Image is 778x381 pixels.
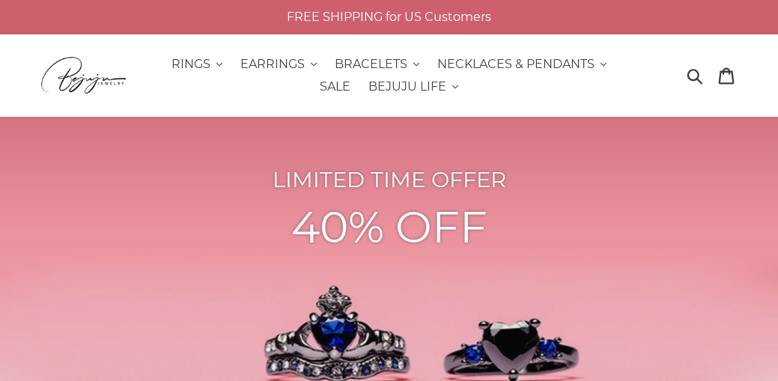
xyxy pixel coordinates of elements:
h2: LIMITED TIME OFFER [41,167,737,193]
span: RINGS [171,57,210,72]
button: BEJUJU LIFE [361,76,466,98]
button: BRACELETS [327,53,427,76]
button: RINGS [164,53,230,76]
p: 40% OFF [41,193,737,263]
span: BRACELETS [335,57,407,72]
button: EARRINGS [233,53,324,76]
span: EARRINGS [240,57,305,72]
span: BEJUJU LIFE [368,79,446,94]
img: Bejuju [41,57,139,94]
button: NECKLACES & PENDANTS [430,53,614,76]
span: SALE [320,79,350,94]
a: SALE [312,76,358,98]
span: NECKLACES & PENDANTS [437,57,595,72]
